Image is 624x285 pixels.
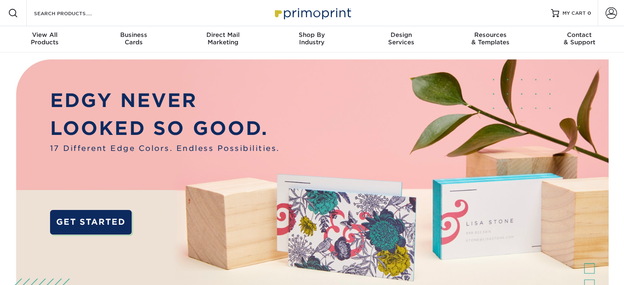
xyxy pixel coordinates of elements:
p: LOOKED SO GOOD. [50,114,280,142]
a: Shop ByIndustry [267,26,357,52]
a: Resources& Templates [446,26,535,52]
span: Contact [535,31,624,39]
span: Business [89,31,178,39]
span: 17 Different Edge Colors. Endless Possibilities. [50,143,280,154]
span: 0 [587,10,591,16]
span: Design [357,31,446,39]
div: & Templates [446,31,535,46]
div: & Support [535,31,624,46]
div: Industry [267,31,357,46]
span: MY CART [562,10,586,17]
span: Shop By [267,31,357,39]
a: BusinessCards [89,26,178,52]
a: Direct MailMarketing [178,26,267,52]
a: GET STARTED [50,210,132,235]
div: Services [357,31,446,46]
div: Marketing [178,31,267,46]
div: Cards [89,31,178,46]
img: Primoprint [271,4,353,22]
p: EDGY NEVER [50,87,280,114]
input: SEARCH PRODUCTS..... [33,8,113,18]
a: Contact& Support [535,26,624,52]
span: Direct Mail [178,31,267,39]
a: DesignServices [357,26,446,52]
span: Resources [446,31,535,39]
